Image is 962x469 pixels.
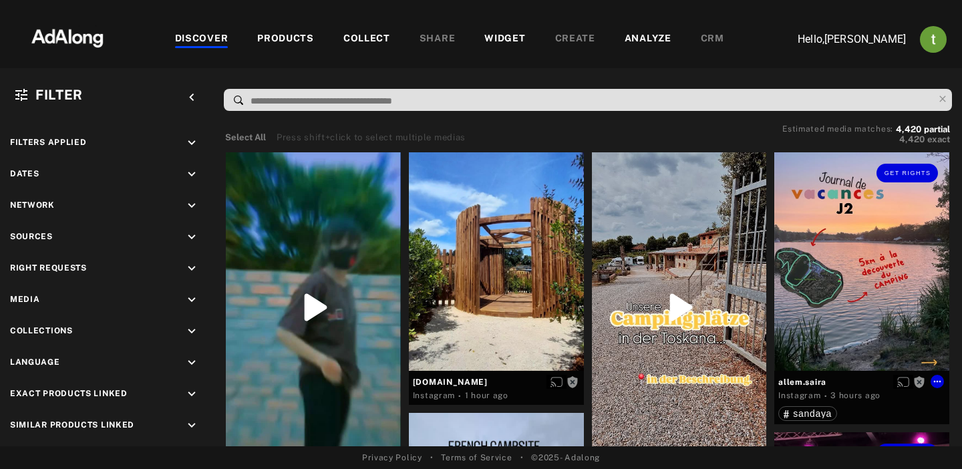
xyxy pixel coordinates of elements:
div: CRM [701,31,724,47]
span: Rights not requested [913,377,925,386]
div: WIDGET [484,31,525,47]
div: Instagram [778,389,820,402]
span: • [430,452,434,464]
span: Estimated media matches: [782,124,893,134]
i: keyboard_arrow_down [184,293,199,307]
button: Enable diffusion on this media [546,375,567,389]
span: 4,420 [896,124,921,134]
span: Right Requests [10,263,87,273]
div: CREATE [555,31,595,47]
div: PRODUCTS [257,31,314,47]
span: [DOMAIN_NAME] [413,376,580,388]
span: Similar Products Linked [10,420,134,430]
a: Privacy Policy [362,452,422,464]
div: sandaya [784,409,832,418]
i: keyboard_arrow_down [184,324,199,339]
img: 63233d7d88ed69de3c212112c67096b6.png [9,17,126,57]
span: Network [10,200,55,210]
i: keyboard_arrow_down [184,136,199,150]
button: Enable diffusion on this media [893,375,913,389]
a: Terms of Service [441,452,512,464]
time: 2025-09-02T14:01:45.000Z [465,391,508,400]
div: Press shift+click to select multiple medias [277,131,466,144]
span: Dates [10,169,39,178]
span: Filters applied [10,138,87,147]
span: © 2025 - Adalong [531,452,600,464]
i: keyboard_arrow_down [184,418,199,433]
span: Rights not requested [567,377,579,386]
p: Hello, [PERSON_NAME] [772,31,906,47]
i: keyboard_arrow_down [184,167,199,182]
div: SHARE [420,31,456,47]
button: Account settings [917,23,950,56]
span: Exact Products Linked [10,389,128,398]
i: keyboard_arrow_down [184,355,199,370]
span: allem.saira [778,376,945,388]
span: Media [10,295,40,304]
button: Select All [225,131,266,144]
div: ANALYZE [625,31,671,47]
div: COLLECT [343,31,390,47]
button: 4,420partial [896,126,950,133]
img: ACg8ocJj1Mp6hOb8A41jL1uwSMxz7God0ICt0FEFk954meAQ=s96-c [920,26,947,53]
i: keyboard_arrow_down [184,261,199,276]
button: Get rights [876,164,938,182]
time: 2025-09-02T11:45:58.000Z [830,391,880,400]
i: keyboard_arrow_left [184,90,199,105]
span: • [520,452,524,464]
span: Get rights [885,170,931,176]
span: Language [10,357,60,367]
span: sandaya [793,408,832,419]
i: keyboard_arrow_down [184,198,199,213]
span: Collections [10,326,73,335]
i: keyboard_arrow_down [184,387,199,402]
span: · [824,391,828,402]
span: Sources [10,232,53,241]
div: Instagram [413,389,455,402]
span: 4,420 [899,134,925,144]
span: Filter [35,87,83,103]
span: · [458,391,462,402]
i: keyboard_arrow_down [184,230,199,245]
button: 4,420exact [782,133,950,146]
div: DISCOVER [175,31,228,47]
